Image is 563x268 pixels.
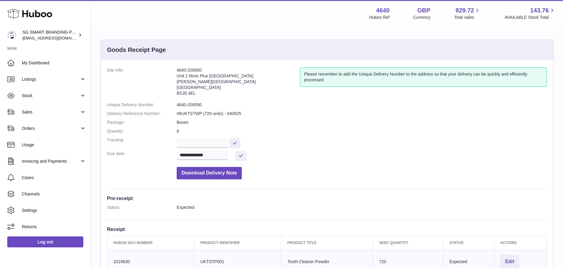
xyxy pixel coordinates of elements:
[505,6,556,20] a: 143.76 AVAILABLE Stock Total
[413,15,431,20] div: Currency
[7,236,83,247] a: Log out
[177,120,547,125] dd: Boxes
[22,224,86,230] span: Returns
[107,151,177,161] dt: Due date:
[454,15,481,20] span: Total sales
[177,111,547,117] dd: #6UKTSTWP (720 units) - 040925
[107,46,166,54] h3: Goods Receipt Page
[177,67,300,99] address: 4640-200050 Unit 2 More Plus [GEOGRAPHIC_DATA] [PERSON_NAME][GEOGRAPHIC_DATA] [GEOGRAPHIC_DATA] B...
[22,93,80,99] span: Stock
[22,36,89,40] span: [EMAIL_ADDRESS][DOMAIN_NAME]
[107,226,547,232] h3: Receipt
[22,60,86,66] span: My Dashboard
[376,6,390,15] strong: 4640
[107,102,177,108] dt: Unique Delivery Number:
[177,102,547,108] dd: 4640-200050
[369,15,390,20] div: Huboo Ref
[443,236,494,250] th: Status
[22,109,80,115] span: Sales
[107,67,177,99] dt: Site Info:
[22,76,80,82] span: Listings
[454,6,481,20] a: 929.72 Total sales
[22,29,77,41] div: SG SMART BRANDING PTE. LTD.
[107,111,177,117] dt: Delivery Reference Number:
[107,128,177,134] dt: Quantity:
[417,6,430,15] strong: GBP
[373,236,443,250] th: Sent Quantity
[107,195,547,202] h3: Pre-receipt
[177,128,547,134] dd: 6
[107,205,177,210] dt: Status:
[22,175,86,181] span: Cases
[22,126,80,131] span: Orders
[494,236,547,250] th: Actions
[107,120,177,125] dt: Package:
[22,208,86,213] span: Settings
[177,167,242,179] button: Download Delivery Note
[107,236,194,250] th: Huboo SKU Number
[281,236,373,250] th: Product title
[530,6,549,15] span: 143.76
[177,205,547,210] dd: Expected
[22,142,86,148] span: Usage
[22,191,86,197] span: Channels
[22,158,80,164] span: Invoicing and Payments
[455,6,474,15] span: 929.72
[300,67,547,87] div: Please remember to add the Unique Delivery Number to the address so that your delivery can be qui...
[107,137,177,148] dt: Tracking:
[7,31,16,40] img: uktopsmileshipping@gmail.com
[505,15,556,20] span: AVAILABLE Stock Total
[194,236,281,250] th: Product Identifier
